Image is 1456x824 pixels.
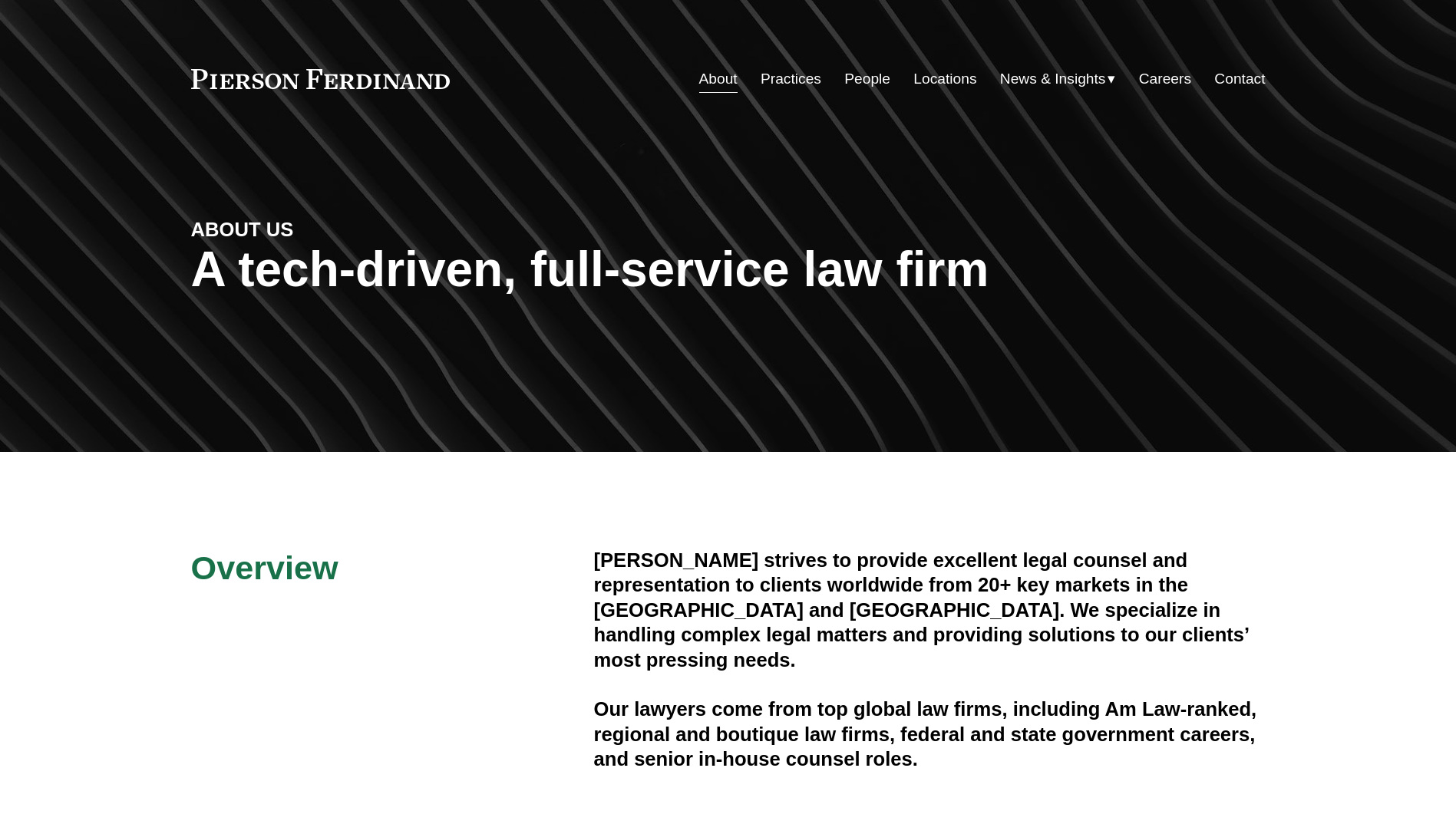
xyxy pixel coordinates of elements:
a: Practices [761,64,821,94]
a: Locations [913,64,976,94]
a: About [699,64,738,94]
h4: [PERSON_NAME] strives to provide excellent legal counsel and representation to clients worldwide ... [594,548,1266,672]
strong: ABOUT US [191,219,294,240]
span: News & Insights [1000,66,1106,93]
a: People [844,64,890,94]
a: Careers [1139,64,1191,94]
span: Overview [191,549,338,586]
h1: A tech-driven, full-service law firm [191,242,1266,298]
a: folder dropdown [1000,64,1116,94]
a: Contact [1214,64,1265,94]
h4: Our lawyers come from top global law firms, including Am Law-ranked, regional and boutique law fi... [594,697,1266,771]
